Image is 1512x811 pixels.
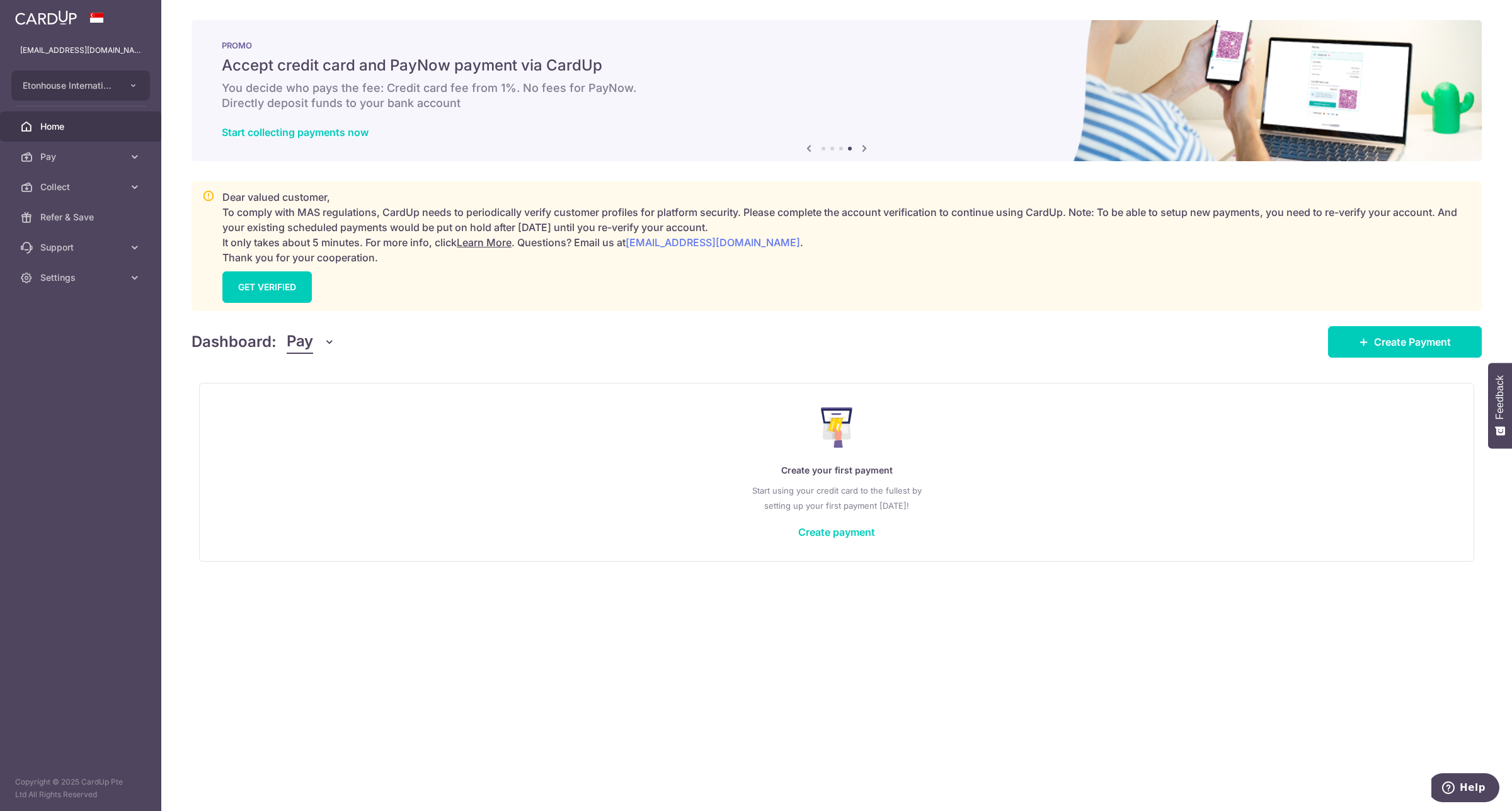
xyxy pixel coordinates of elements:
button: Pay [287,330,335,354]
a: GET VERIFIED [222,271,312,303]
span: Collect [40,181,123,193]
img: Make Payment [821,407,853,448]
img: paynow Banner [192,20,1482,161]
iframe: Opens a widget where you can find more information [1431,773,1499,805]
span: Create Payment [1374,334,1451,349]
p: Start using your credit card to the fullest by setting up your first payment [DATE]! [225,483,1448,513]
h6: You decide who pays the fee: Credit card fee from 1%. No fees for PayNow. Directly deposit funds ... [222,81,1452,111]
p: Dear valued customer, To comply with MAS regulations, CardUp needs to periodically verify custome... [222,190,1471,265]
button: Etonhouse International School Pte Ltd [11,71,150,101]
img: CardUp [15,10,77,25]
button: Feedback - Show survey [1488,363,1512,448]
a: Start collecting payments now [222,126,369,139]
p: [EMAIL_ADDRESS][DOMAIN_NAME] [20,44,141,57]
span: Home [40,120,123,133]
a: Create Payment [1328,326,1482,358]
span: Settings [40,271,123,284]
span: Support [40,241,123,254]
span: Pay [287,330,313,354]
h4: Dashboard: [192,331,277,353]
a: Create payment [798,526,875,538]
span: Pay [40,150,123,163]
a: Learn More [457,236,512,249]
a: [EMAIL_ADDRESS][DOMAIN_NAME] [626,236,800,249]
span: Refer & Save [40,211,123,224]
p: PROMO [222,40,1452,50]
p: Create your first payment [225,463,1448,478]
h5: Accept credit card and PayNow payment via CardUp [222,55,1452,76]
span: Etonhouse International School Pte Ltd [23,79,116,92]
span: Feedback [1494,375,1506,419]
